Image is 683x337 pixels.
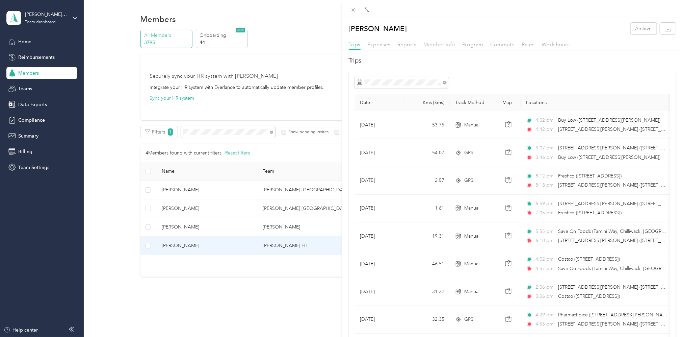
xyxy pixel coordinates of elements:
span: 5:55 pm [536,228,555,235]
span: Member info [424,41,455,48]
span: Costco ([STREET_ADDRESS]) [558,293,620,299]
td: 53.75 [405,111,450,139]
td: 2.57 [405,167,450,195]
span: Expenses [368,41,391,48]
span: 4:42 pm [536,126,555,133]
td: 19.31 [405,222,450,250]
span: 3:06 pm [536,293,555,300]
span: Manual [464,288,479,295]
span: 8:18 pm [536,182,555,189]
td: 32.35 [405,306,450,334]
span: Rates [522,41,535,48]
span: Manual [464,204,479,212]
span: 7:05 pm [536,209,555,217]
span: Manual [464,260,479,268]
span: Commute [491,41,515,48]
td: [DATE] [354,139,405,167]
td: [DATE] [354,111,405,139]
td: 46.51 [405,250,450,278]
span: 8:12 pm [536,172,555,180]
span: 4:02 pm [536,256,555,263]
span: 4:29 pm [536,311,555,319]
span: Manual [464,233,479,240]
td: [DATE] [354,195,405,222]
td: 1.61 [405,195,450,222]
span: 6:59 pm [536,200,555,208]
h2: Trips [349,56,676,65]
td: [DATE] [354,278,405,306]
th: Map [497,94,521,111]
span: Work hours [542,41,570,48]
td: [DATE] [354,250,405,278]
span: 2:36 pm [536,284,555,291]
iframe: Everlance-gr Chat Button Frame [645,299,683,337]
span: Reports [398,41,417,48]
span: 3:07 pm [536,144,555,152]
td: [DATE] [354,306,405,334]
span: GPS [464,149,473,157]
td: [DATE] [354,222,405,250]
span: 4:02 pm [536,117,555,124]
td: 54.07 [405,139,450,167]
th: Locations [521,94,676,111]
span: Pharmachoice ([STREET_ADDRESS][PERSON_NAME]) [558,312,673,318]
span: Program [463,41,483,48]
th: Date [354,94,405,111]
td: 31.22 [405,278,450,306]
th: Kms (kms) [405,94,450,111]
span: Manual [464,121,479,129]
button: Archive [631,23,657,34]
span: 3:46 pm [536,154,555,161]
span: Costco ([STREET_ADDRESS]) [558,256,620,262]
span: 6:10 pm [536,237,555,244]
span: Trips [349,41,361,48]
span: 4:56 pm [536,320,555,328]
span: GPS [464,177,473,184]
td: [DATE] [354,167,405,195]
span: Freshco ([STREET_ADDRESS]) [558,210,622,216]
span: Freshco ([STREET_ADDRESS]) [558,173,622,179]
th: Track Method [450,94,497,111]
span: 4:57 pm [536,265,555,272]
span: Buy Low ([STREET_ADDRESS][PERSON_NAME]) [558,154,661,160]
span: Buy Low ([STREET_ADDRESS][PERSON_NAME]) [558,117,661,123]
p: [PERSON_NAME] [349,23,407,34]
span: GPS [464,316,473,323]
